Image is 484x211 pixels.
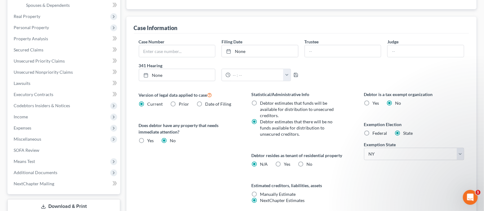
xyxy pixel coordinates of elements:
label: Statistical/Administrative Info [251,91,352,98]
a: Secured Claims [9,44,120,55]
button: Gif picker [29,164,34,169]
span: Debtor estimates that funds will be available for distribution to unsecured creditors. [260,100,334,118]
img: Profile image for Emma [18,3,28,13]
label: Exemption State [364,141,396,148]
span: State [403,130,413,136]
span: Property Analysis [14,36,48,41]
span: Miscellaneous [14,136,41,142]
span: No [306,161,312,167]
span: Codebtors Insiders & Notices [14,103,70,108]
a: Unsecured Nonpriority Claims [9,67,120,78]
input: Enter case number... [139,45,215,57]
span: 1 [476,190,481,195]
a: Executory Contracts [9,89,120,100]
div: If you experience this issue, please wait at least between filing attempts to allow MFA to reset ... [10,70,97,95]
span: Income [14,114,28,119]
span: Additional Documents [14,170,57,175]
span: Unsecured Priority Claims [14,58,65,64]
input: -- : -- [231,69,284,81]
div: Case Information [134,24,178,32]
button: Home [97,2,109,14]
a: SOFA Review [9,145,120,156]
label: Exemption Election [364,121,464,128]
span: Means Test [14,159,35,164]
a: Lawsuits [9,78,120,89]
iframe: Intercom live chat [463,190,478,205]
label: Version of legal data applied to case [139,91,239,99]
label: Debtor is a tax exempt organization [364,91,464,98]
span: Lawsuits [14,81,30,86]
span: Real Property [14,14,40,19]
span: No [395,100,401,106]
span: SOFA Review [14,147,39,153]
button: Send a message… [106,161,116,171]
span: Yes [373,100,379,106]
button: go back [4,2,16,14]
label: 341 Hearing [136,62,301,69]
span: Spouses & Dependents [26,2,70,8]
label: Filing Date [222,38,242,45]
button: Emoji picker [20,164,24,169]
b: 10 full minutes [37,77,73,82]
div: We’ve noticed some users are not receiving the MFA pop-up when filing [DATE]. [10,49,97,68]
a: Unsecured Priority Claims [9,55,120,67]
span: Personal Property [14,25,49,30]
span: Current [147,101,163,107]
textarea: Message… [5,151,119,161]
input: -- [305,45,381,57]
div: Our team is actively investigating this issue and will provide updates as soon as more informatio... [10,125,97,143]
div: 🚨 Notice: MFA Filing Issue 🚨We’ve noticed some users are not receiving the MFA pop-up when filing... [5,36,102,150]
label: Judge [387,38,398,45]
div: Close [109,2,120,14]
span: Federal [373,130,387,136]
span: N/A [260,161,268,167]
label: Debtor resides as tenant of residential property [251,152,352,159]
label: Case Number [139,38,165,45]
span: Unsecured Nonpriority Claims [14,69,73,75]
span: Yes [284,161,290,167]
span: Secured Claims [14,47,43,52]
button: Start recording [39,164,44,169]
span: Manually Estimate [260,191,296,197]
label: Does debtor have any property that needs immediate attention? [139,122,239,135]
label: Estimated creditors, liabilities, assets [251,182,352,189]
div: Emma says… [5,36,119,164]
input: -- [388,45,464,57]
a: None [222,45,298,57]
a: Property Analysis [9,33,120,44]
h1: [PERSON_NAME] [30,3,70,8]
span: NextChapter Mailing [14,181,54,186]
a: NextChapter Mailing [9,178,120,189]
span: No [170,138,176,143]
p: Active [30,8,42,14]
button: Upload attachment [10,164,15,169]
span: Executory Contracts [14,92,53,97]
span: Prior [179,101,189,107]
div: If you’ve had multiple failed attempts after waiting 10 minutes and need to file by the end of th... [10,98,97,122]
span: Debtor estimates that there will be no funds available for distribution to unsecured creditors. [260,119,332,137]
a: None [139,69,215,81]
span: Yes [147,138,154,143]
label: Trustee [305,38,319,45]
span: Date of Filing [205,101,231,107]
span: Expenses [14,125,31,130]
span: NextChapter Estimates [260,198,305,203]
b: 🚨 Notice: MFA Filing Issue 🚨 [10,40,82,45]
